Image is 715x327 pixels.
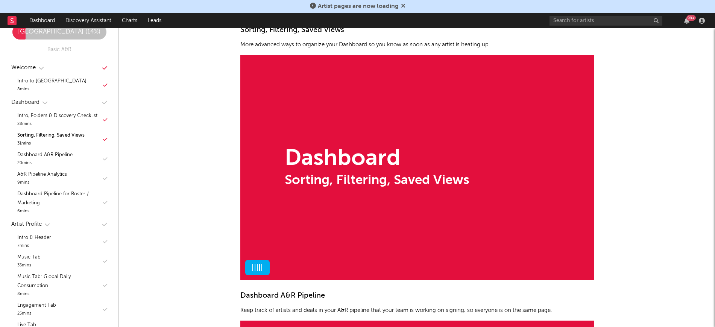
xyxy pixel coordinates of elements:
a: Discovery Assistant [60,13,117,28]
div: Music Tab: Global Daily Consumption [17,272,101,290]
div: Intro & Header [17,233,51,242]
div: [GEOGRAPHIC_DATA] ( 14 %) [12,27,106,37]
a: Leads [143,13,167,28]
div: Sorting, Filtering, Saved Views [17,131,85,140]
div: Sorting, Filtering, Saved Views [240,26,594,35]
div: 8 mins [17,290,101,298]
div: 8 mins [17,86,87,93]
span: Dismiss [401,3,405,9]
div: Dashboard A&R Pipeline [17,151,73,160]
div: 99 + [686,15,696,21]
div: Dashboard Pipeline for Roster / Marketing [17,190,101,208]
div: Welcome [11,63,36,72]
div: 9 mins [17,179,67,187]
a: Dashboard [24,13,60,28]
div: 31 mins [17,140,85,148]
div: 20 mins [17,160,73,167]
p: Keep track of artists and deals in your A&R pipeline that your team is working on signing, so eve... [240,306,594,315]
input: Search for artists [550,16,662,26]
div: Dashboard A&R Pipeline [240,291,594,300]
div: Basic A&R [47,45,71,54]
div: Engagement Tab [17,301,56,310]
div: A&R Pipeline Analytics [17,170,67,179]
div: Sorting, Filtering, Saved Views [285,174,469,187]
div: Intro to [GEOGRAPHIC_DATA] [17,77,87,86]
a: Charts [117,13,143,28]
button: 99+ [684,18,689,24]
div: 6 mins [17,208,101,215]
div: 35 mins [17,262,41,269]
p: More advanced ways to organize your Dashboard so you know as soon as any artist is heating up. [240,40,594,49]
div: 25 mins [17,310,56,318]
div: Music Tab [17,253,41,262]
div: Dashboard [11,98,39,107]
span: Artist pages are now loading [318,3,399,9]
div: Artist Profile [11,220,42,229]
div: Intro, Folders & Discovery Checklist [17,111,97,120]
div: 28 mins [17,120,97,128]
div: 7 mins [17,242,51,250]
div: Dashboard [285,148,469,170]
